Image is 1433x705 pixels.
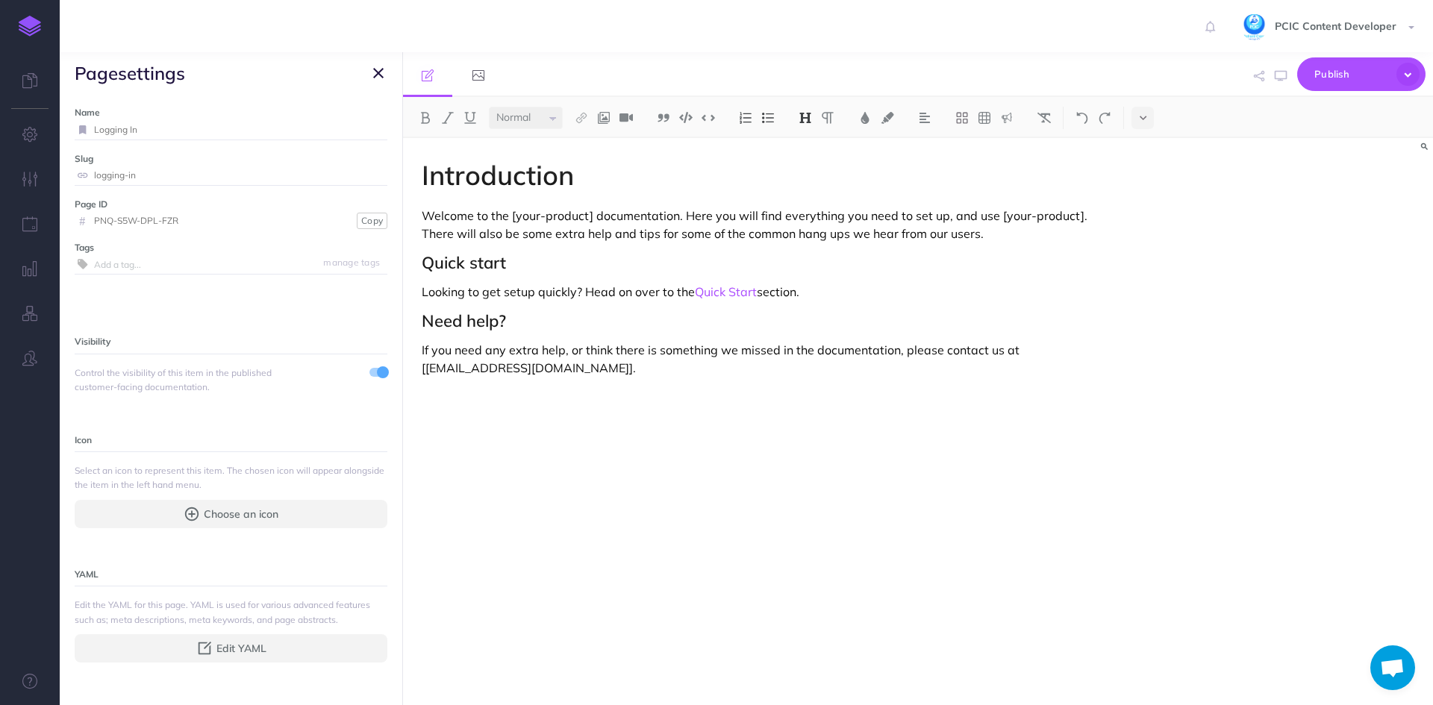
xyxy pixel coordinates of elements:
[419,112,432,124] img: Bold button
[657,112,670,124] img: Blockquote button
[1000,112,1014,124] img: Callout dropdown menu button
[75,63,185,83] h3: settings
[739,112,752,124] img: Ordered list button
[216,640,266,657] span: Edit YAML
[75,240,387,254] label: Tags
[94,120,387,140] input: Page name
[75,463,387,492] span: Select an icon to represent this item. The chosen icon will appear alongside the item in the left...
[1075,112,1089,124] img: Undo
[1267,19,1404,33] span: PCIC Content Developer
[75,216,90,225] i: #
[1098,112,1111,124] img: Redo
[75,598,387,626] span: Edit the YAML for this page. YAML is used for various advanced features such as; meta description...
[75,62,118,84] span: page
[695,284,757,299] a: Quick Start
[75,105,387,119] label: Name
[19,16,41,37] img: logo-mark.svg
[316,254,387,271] button: manage tags
[1297,57,1426,91] button: Publish
[94,254,387,274] input: Add a tag...
[597,112,611,124] img: Add image button
[422,283,1105,301] p: Looking to get setup quickly? Head on over to the section.
[75,434,92,445] small: Icon
[422,254,1105,272] h2: Quick start
[821,112,834,124] img: Paragraph button
[204,506,278,522] span: Choose an icon
[799,112,812,124] img: Headings dropdown button
[94,166,387,185] input: page-name
[75,366,309,394] span: Control the visibility of this item in the published customer-facing documentation.
[422,207,1105,242] p: Welcome to the [your-product] documentation. Here you will find everything you need to set up, an...
[422,312,1105,330] h2: Need help?
[858,112,872,124] img: Text color button
[1370,645,1415,690] div: Open chat
[1037,112,1051,124] img: Clear styles button
[881,112,894,124] img: Text background color button
[75,500,387,528] button: Choose an icon
[75,151,387,166] label: Slug
[75,568,99,580] small: YAML
[575,112,588,124] img: Link button
[441,112,455,124] img: Italic button
[463,112,477,124] img: Underline button
[761,112,775,124] img: Unordered list button
[75,197,387,211] label: Page ID
[75,634,387,662] button: Edit YAML
[1314,63,1389,86] span: Publish
[702,112,715,123] img: Inline code button
[1241,14,1267,40] img: dRQN1hrEG1J5t3n3qbq3RfHNZNloSxXOgySS45Hu.jpg
[357,213,387,229] button: Copy
[978,112,991,124] img: Create table button
[75,336,110,347] small: Visibility
[918,112,931,124] img: Alignment dropdown menu button
[619,112,633,124] img: Add video button
[422,341,1105,377] p: If you need any extra help, or think there is something we missed in the documentation, please co...
[679,112,693,123] img: Code block button
[422,160,1105,190] h1: Introduction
